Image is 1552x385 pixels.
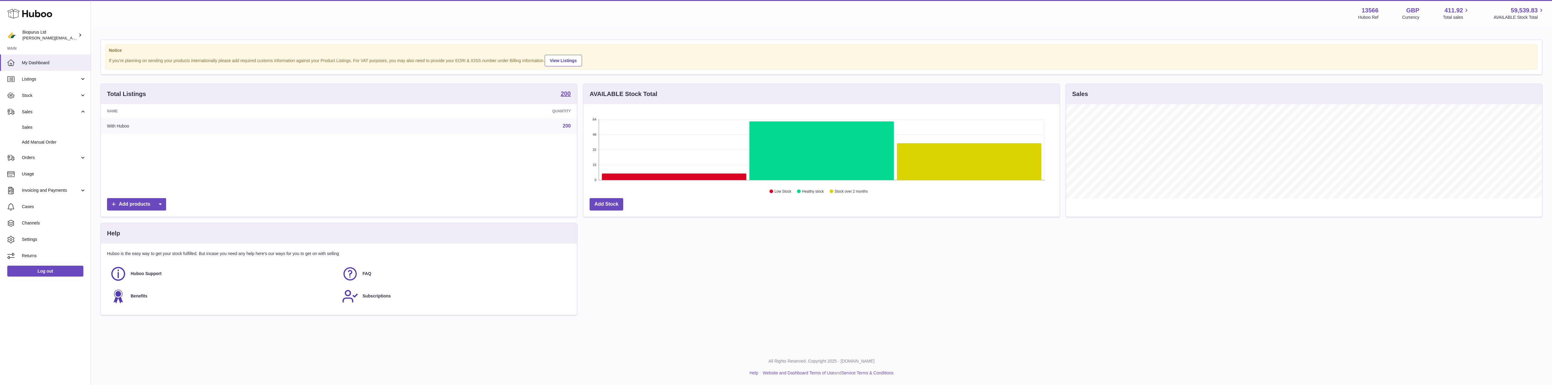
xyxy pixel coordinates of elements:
[363,271,371,277] span: FAQ
[22,124,86,130] span: Sales
[22,109,80,115] span: Sales
[1406,6,1419,15] strong: GBP
[107,251,571,257] p: Huboo is the easy way to get your stock fulfilled. But incase you need any help here's our ways f...
[593,133,596,136] text: 48
[131,271,162,277] span: Huboo Support
[107,90,146,98] h3: Total Listings
[841,370,894,375] a: Service Terms & Conditions
[22,237,86,242] span: Settings
[96,358,1547,364] p: All Rights Reserved. Copyright 2025 - [DOMAIN_NAME]
[750,370,758,375] a: Help
[107,198,166,211] a: Add products
[22,29,77,41] div: Biopurus Ltd
[1443,15,1470,20] span: Total sales
[761,370,893,376] li: and
[22,204,86,210] span: Cases
[342,288,568,304] a: Subscriptions
[594,178,596,182] text: 0
[7,266,83,277] a: Log out
[101,118,352,134] td: With Huboo
[802,189,824,194] text: Healthy stock
[593,118,596,121] text: 64
[363,293,391,299] span: Subscriptions
[22,220,86,226] span: Channels
[22,60,86,66] span: My Dashboard
[1402,15,1420,20] div: Currency
[774,189,791,194] text: Low Stock
[101,104,352,118] th: Name
[109,48,1534,53] strong: Notice
[1443,6,1470,20] a: 411.92 Total sales
[593,163,596,167] text: 16
[563,123,571,128] a: 200
[561,91,571,98] a: 200
[763,370,834,375] a: Website and Dashboard Terms of Use
[131,293,147,299] span: Benefits
[835,189,868,194] text: Stock over 2 months
[22,76,80,82] span: Listings
[1444,6,1463,15] span: 411.92
[1493,15,1545,20] span: AVAILABLE Stock Total
[1072,90,1088,98] h3: Sales
[22,171,86,177] span: Usage
[22,253,86,259] span: Returns
[1362,6,1379,15] strong: 13566
[22,35,122,40] span: [PERSON_NAME][EMAIL_ADDRESS][DOMAIN_NAME]
[107,229,120,237] h3: Help
[561,91,571,97] strong: 200
[22,188,80,193] span: Invoicing and Payments
[22,139,86,145] span: Add Manual Order
[110,266,336,282] a: Huboo Support
[22,155,80,161] span: Orders
[22,93,80,98] span: Stock
[342,266,568,282] a: FAQ
[109,54,1534,66] div: If you're planning on sending your products internationally please add required customs informati...
[1358,15,1379,20] div: Huboo Ref
[593,148,596,151] text: 32
[545,55,582,66] a: View Listings
[7,31,16,40] img: peter@biopurus.co.uk
[1493,6,1545,20] a: 59,539.83 AVAILABLE Stock Total
[1511,6,1538,15] span: 59,539.83
[590,198,623,211] a: Add Stock
[352,104,577,118] th: Quantity
[590,90,657,98] h3: AVAILABLE Stock Total
[110,288,336,304] a: Benefits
